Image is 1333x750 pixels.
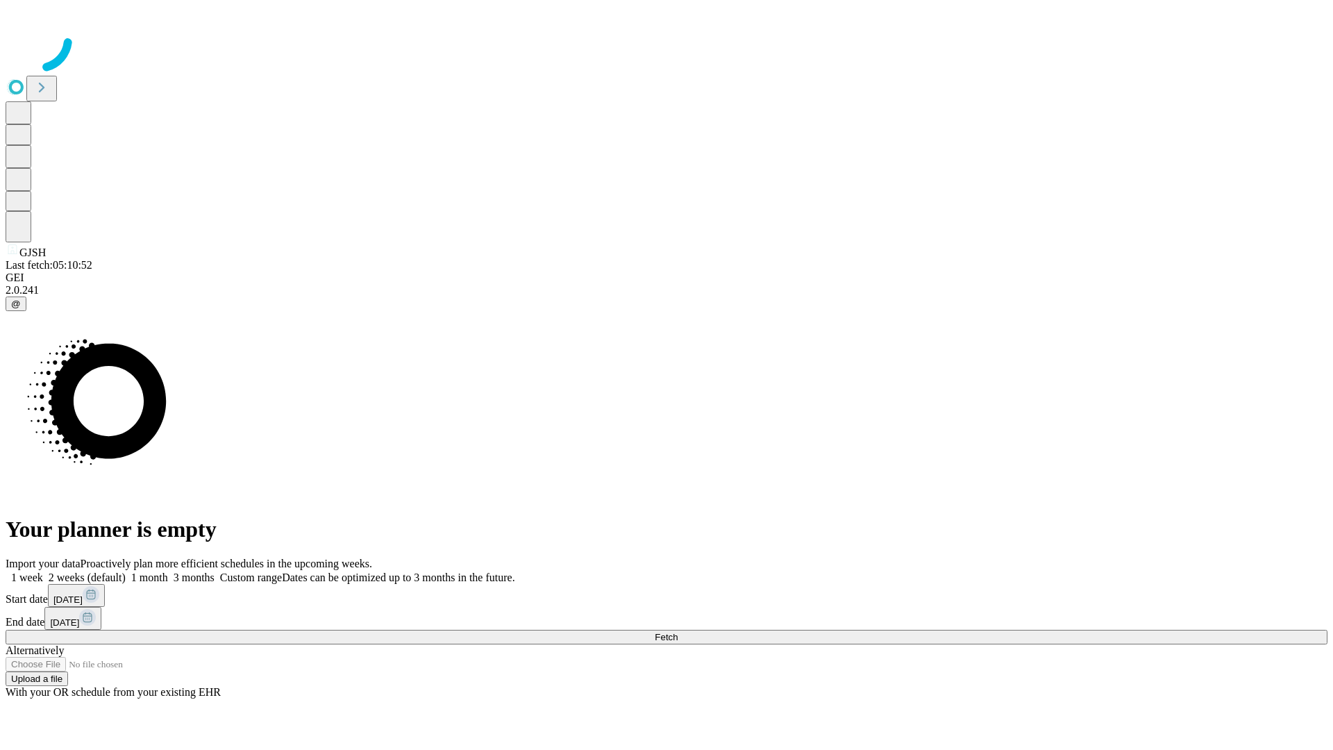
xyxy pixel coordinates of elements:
[655,632,678,642] span: Fetch
[220,572,282,583] span: Custom range
[49,572,126,583] span: 2 weeks (default)
[6,630,1327,644] button: Fetch
[6,272,1327,284] div: GEI
[131,572,168,583] span: 1 month
[53,594,83,605] span: [DATE]
[44,607,101,630] button: [DATE]
[11,299,21,309] span: @
[282,572,514,583] span: Dates can be optimized up to 3 months in the future.
[81,558,372,569] span: Proactively plan more efficient schedules in the upcoming weeks.
[50,617,79,628] span: [DATE]
[11,572,43,583] span: 1 week
[174,572,215,583] span: 3 months
[6,284,1327,297] div: 2.0.241
[6,607,1327,630] div: End date
[6,558,81,569] span: Import your data
[6,517,1327,542] h1: Your planner is empty
[19,247,46,258] span: GJSH
[48,584,105,607] button: [DATE]
[6,644,64,656] span: Alternatively
[6,672,68,686] button: Upload a file
[6,297,26,311] button: @
[6,259,92,271] span: Last fetch: 05:10:52
[6,584,1327,607] div: Start date
[6,686,221,698] span: With your OR schedule from your existing EHR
